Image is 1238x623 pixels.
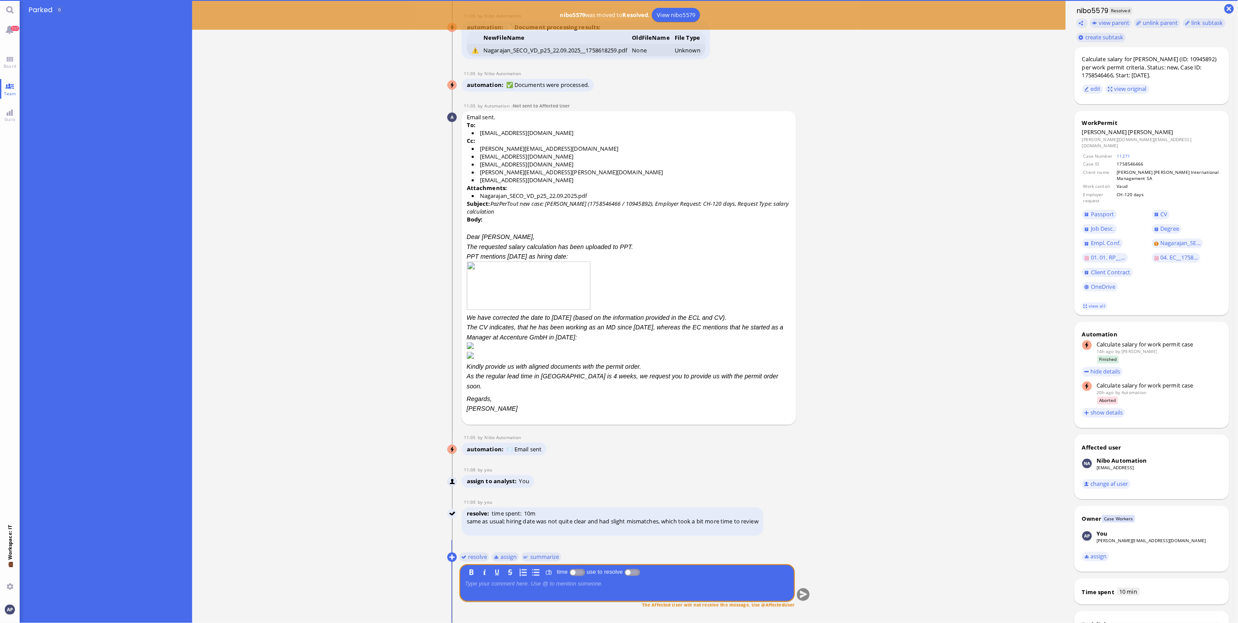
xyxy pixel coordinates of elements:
[1083,183,1116,190] td: Work canton
[1091,268,1131,276] span: Client Contract
[464,467,478,473] span: 11:08
[624,568,640,575] p-inputswitch: use to resolve
[448,477,457,487] img: You
[1074,6,1109,16] h1: nibo5579
[560,11,585,19] b: nibo5579
[555,568,570,575] label: time
[2,116,17,122] span: Stats
[1091,253,1125,261] span: 01. 01. RP__...
[1117,160,1221,167] td: 1758546466
[1082,136,1221,149] dd: [PERSON_NAME][DOMAIN_NAME][EMAIL_ADDRESS][DOMAIN_NAME]
[1117,183,1221,190] td: Vaud
[1082,552,1110,561] button: assign
[1082,588,1114,596] div: Time spent
[521,552,562,561] button: summarize
[481,44,629,56] td: Nagarajan_SECO_VD_p25_22.09.2025__1758618259.pdf
[1082,408,1126,418] button: show details
[467,261,590,310] img: a1ae1b95-d0cb-48ce-8389-241dcfe6b99f
[1109,7,1132,14] span: Resolved
[1106,84,1149,94] button: view original
[1122,348,1158,354] span: janet.mathews@bluelakelegal.com
[1083,160,1116,167] td: Case ID
[467,184,507,192] strong: Attachments:
[467,373,779,389] span: As the regular lead time in [GEOGRAPHIC_DATA] is 4 weeks, we request you to provide us with the p...
[479,567,489,577] button: I
[478,434,485,440] span: by
[484,434,521,440] span: automation@nibo.ai
[1082,282,1118,292] a: OneDrive
[1083,191,1116,204] td: Employer request
[467,363,641,370] span: Kindly provide us with aligned documents with the permit order.
[1083,169,1116,182] td: Client name
[467,394,791,414] p: Regards, [PERSON_NAME]
[467,232,791,242] p: Dear [PERSON_NAME],
[672,31,705,44] th: File Type
[478,103,485,109] span: by
[1076,33,1126,42] button: create subtask
[1083,152,1116,159] td: Case Number
[464,434,478,440] span: 11:05
[467,200,789,215] i: PazPerTout new case: [PERSON_NAME] (1758546466 / 10945892), Employer Request: CH-120 days, Reques...
[623,11,648,19] b: Resolved
[1082,330,1221,338] div: Automation
[1102,515,1135,523] span: Case Workers
[459,552,490,561] button: resolve
[1097,537,1206,543] a: [PERSON_NAME][EMAIL_ADDRESS][DOMAIN_NAME]
[472,145,791,152] li: [PERSON_NAME][EMAIL_ADDRESS][DOMAIN_NAME]
[28,5,55,15] span: Parked
[467,352,474,359] img: d2910669-09f3-4ac9-a0ba-a2cceaf50cc0
[484,467,492,473] span: anand.pazhenkottil@bluelakelegal.com
[1161,225,1179,232] span: Degree
[1161,239,1201,247] span: Nagarajan_SE...
[472,152,791,160] li: [EMAIL_ADDRESS][DOMAIN_NAME]
[448,445,457,454] img: Nibo Automation
[467,477,519,485] span: assign to analyst
[5,605,14,614] img: You
[1097,464,1134,471] a: [EMAIL_ADDRESS]
[1183,18,1226,28] task-group-action-menu: link subtask
[467,509,492,517] span: resolve
[493,567,502,577] button: U
[1097,381,1221,389] div: Calculate salary for work permit case
[569,568,585,575] p-inputswitch: Log time spent
[1097,340,1221,348] div: Calculate salary for work permit case
[464,499,478,505] span: 11:09
[1082,239,1123,248] a: Empl. Conf.
[506,445,542,453] span: 📨 Email sent
[467,200,490,208] strong: Subject:
[1161,210,1168,218] span: CV
[1128,128,1173,136] span: [PERSON_NAME]
[1082,119,1221,127] div: WorkPermit
[1097,348,1114,354] span: 14h ago
[1082,515,1102,523] div: Owner
[1082,253,1128,263] a: 01. 01. RP__...
[1097,457,1147,464] div: Nibo Automation
[467,44,481,56] td: ⚠️
[1161,253,1198,261] span: 04. EC__1758...
[652,8,700,22] a: View nibo5579
[1097,397,1118,404] span: Aborted
[467,567,476,577] button: B
[2,90,18,97] span: Team
[1122,389,1147,395] span: automation@bluelakelegal.com
[585,568,624,575] label: use to resolve
[481,31,629,44] th: NewFileName
[448,509,457,519] img: You
[467,113,791,413] span: Email sent.
[1082,210,1117,219] a: Passport
[506,81,590,89] span: ✅ Documents were processed.
[1082,479,1131,489] button: change af user
[7,560,13,580] span: 💼 Workspace: IT
[467,252,791,261] p: PPT mentions [DATE] as hiring date:
[467,445,506,453] span: automation
[478,499,485,505] span: by
[511,103,570,109] span: -
[58,7,61,13] span: 0
[1192,19,1224,27] span: link subtask
[467,517,759,525] p: same as usual; hiring date was not quite clear and had slight mismatches, which took a bit more t...
[1082,55,1221,80] div: Calculate salary for [PERSON_NAME] (ID: 10945892) per work permit criteria. Status: new, Case ID:...
[1082,84,1104,94] button: edit
[1091,225,1114,232] span: Job Desc.
[472,176,791,184] li: [EMAIL_ADDRESS][DOMAIN_NAME]
[484,499,492,505] span: anand.pazhenkottil@bluelakelegal.com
